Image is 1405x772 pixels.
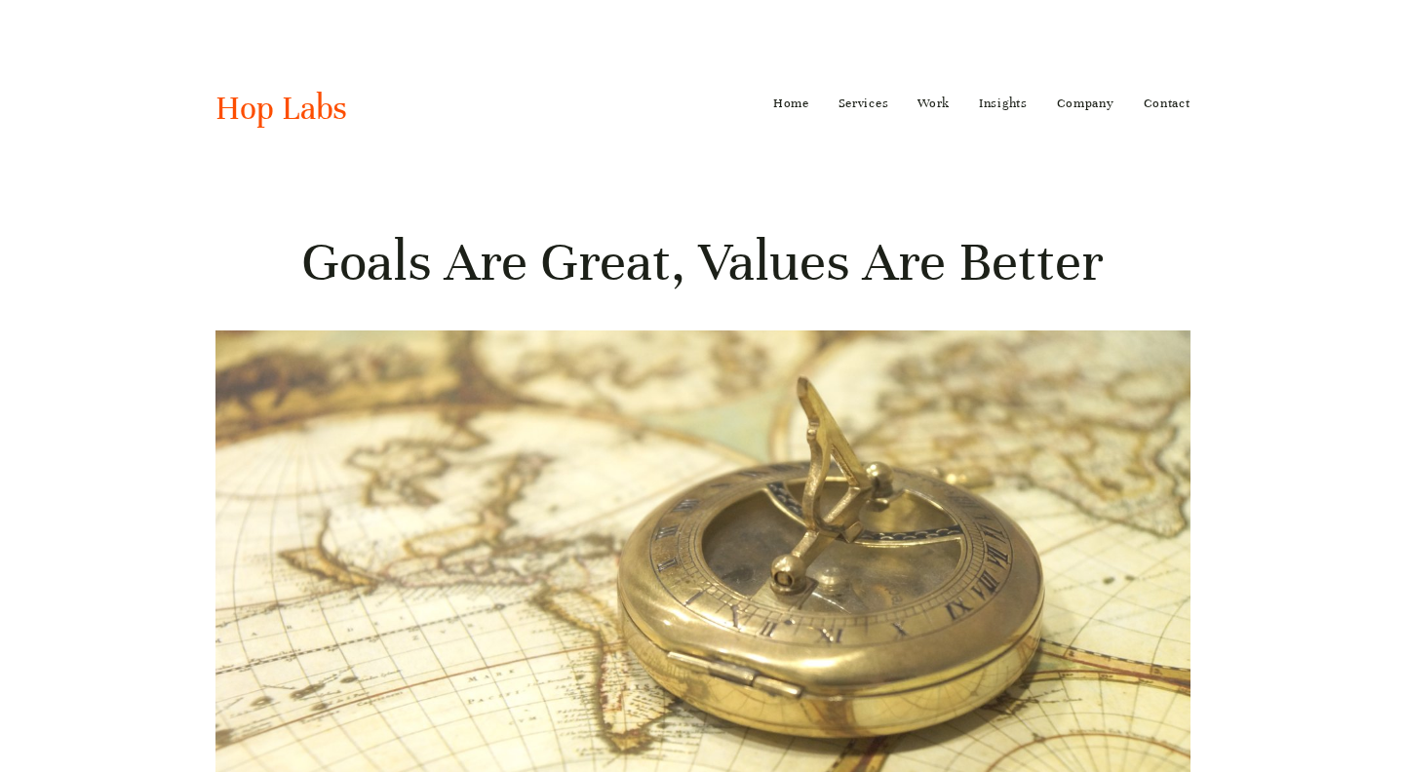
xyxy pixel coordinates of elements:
a: Home [773,88,809,119]
a: Work [917,88,950,119]
a: Company [1057,88,1114,119]
a: Hop Labs [215,88,347,129]
a: Contact [1144,88,1190,119]
a: Services [839,88,889,119]
a: Insights [979,88,1028,119]
h1: Goals Are Great, Values Are Better [215,227,1190,297]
